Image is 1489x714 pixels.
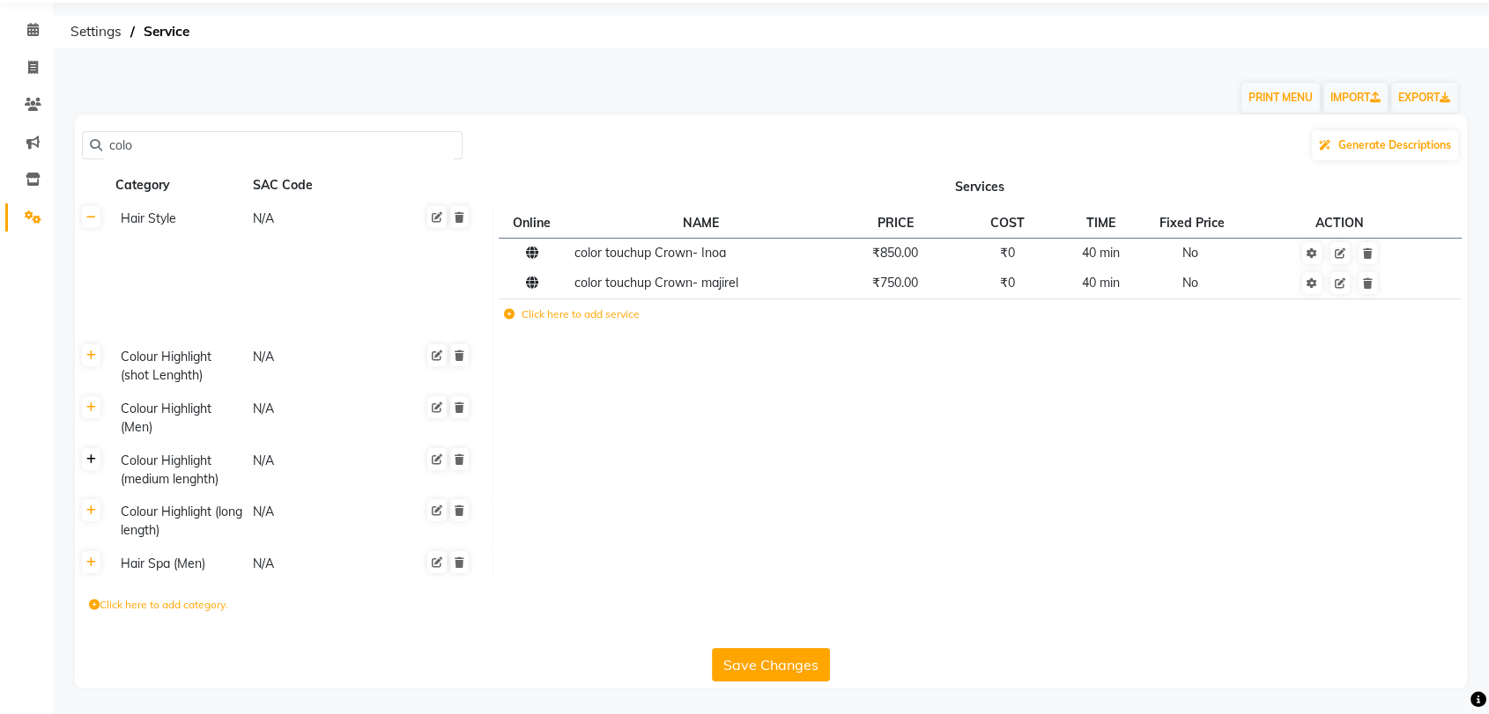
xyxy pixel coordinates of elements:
span: ₹0 [1000,275,1015,291]
span: ₹0 [1000,245,1015,261]
div: Category [114,174,244,196]
div: Hair Spa (Men) [114,553,244,575]
a: IMPORT [1323,83,1388,113]
th: Fixed Price [1145,208,1241,238]
div: N/A [251,553,382,575]
th: NAME [569,208,833,238]
span: Service [135,16,198,48]
div: Colour Highlight (medium lenghth) [114,450,244,490]
div: Hair Style [114,208,244,230]
span: No [1182,275,1197,291]
div: SAC Code [251,174,382,196]
span: 40 min [1082,245,1120,261]
label: Click here to add category. [89,597,228,613]
div: N/A [251,450,382,490]
div: N/A [251,208,382,230]
th: COST [958,208,1057,238]
th: Online [499,208,569,238]
button: Save Changes [712,648,830,681]
a: EXPORT [1391,83,1457,113]
div: N/A [251,398,382,438]
label: Click here to add service [504,306,640,322]
span: Generate Descriptions [1338,138,1451,151]
span: color touchup Crown- Inoa [574,245,726,261]
span: No [1182,245,1197,261]
span: ₹850.00 [872,245,918,261]
div: N/A [251,501,382,541]
div: Colour Highlight (long length) [114,501,244,541]
span: Settings [62,16,130,48]
span: color touchup Crown- majirel [574,275,738,291]
button: PRINT MENU [1241,83,1320,113]
span: ₹750.00 [872,275,918,291]
button: Generate Descriptions [1312,130,1458,160]
div: Colour Highlight (shot Lenghth) [114,346,244,386]
th: PRICE [833,208,958,238]
th: ACTION [1241,208,1436,238]
div: N/A [251,346,382,386]
th: TIME [1056,208,1145,238]
span: 40 min [1082,275,1120,291]
th: Services [493,169,1467,202]
input: Search by service name [102,132,455,159]
div: Colour Highlight (Men) [114,398,244,438]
